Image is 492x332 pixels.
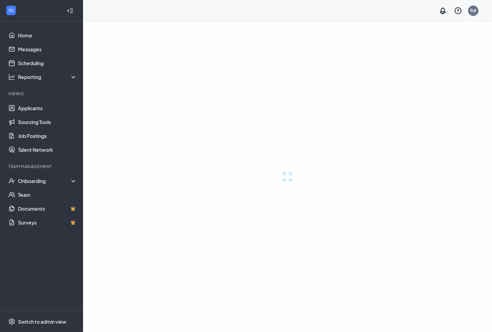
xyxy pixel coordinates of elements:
[18,216,77,229] a: SurveysCrown
[18,129,77,143] a: Job Postings
[18,143,77,157] a: Talent Network
[18,318,66,325] div: Switch to admin view
[8,7,15,14] svg: WorkstreamLogo
[470,8,476,14] div: R#
[439,7,447,15] svg: Notifications
[454,7,462,15] svg: QuestionInfo
[18,42,77,56] a: Messages
[8,91,76,97] div: Hiring
[8,318,15,325] svg: Settings
[18,115,77,129] a: Sourcing Tools
[8,73,15,80] svg: Analysis
[18,177,78,184] div: Onboarding
[67,7,74,14] svg: Collapse
[18,28,77,42] a: Home
[18,101,77,115] a: Applicants
[8,164,76,169] div: Team Management
[18,188,77,202] a: Team
[18,73,78,80] div: Reporting
[18,56,77,70] a: Scheduling
[18,202,77,216] a: DocumentsCrown
[8,177,15,184] svg: UserCheck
